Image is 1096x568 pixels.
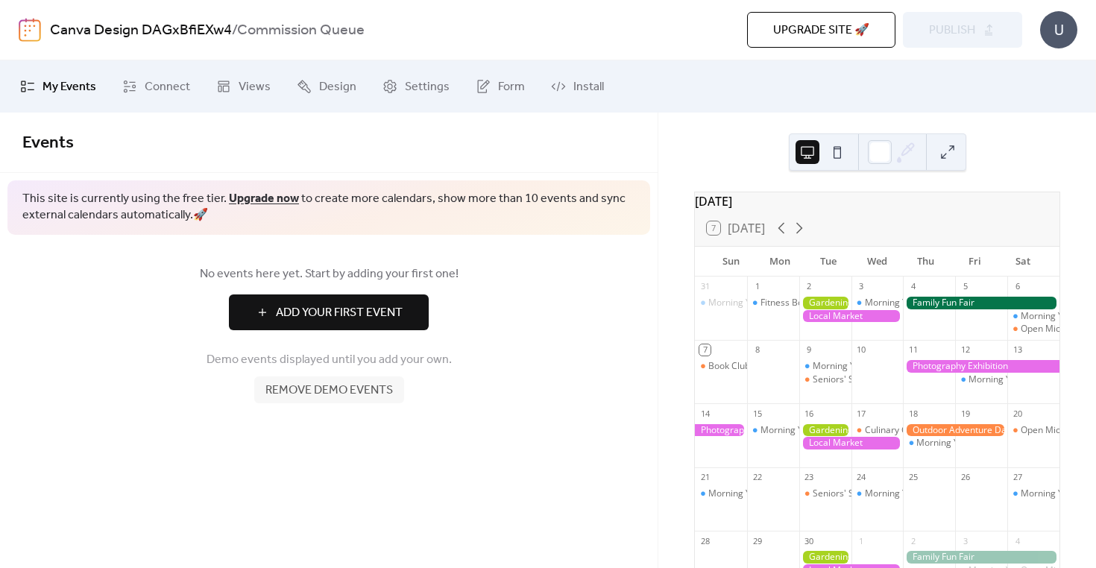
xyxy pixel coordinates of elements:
[371,66,461,107] a: Settings
[50,16,232,45] a: Canva Design DAGxBfiEXw4
[813,487,891,500] div: Seniors' Social Tea
[804,247,853,277] div: Tue
[707,247,755,277] div: Sun
[464,66,536,107] a: Form
[851,487,904,500] div: Morning Yoga Bliss
[760,297,834,309] div: Fitness Bootcamp
[573,78,604,96] span: Install
[960,472,971,483] div: 26
[1012,408,1023,419] div: 20
[708,487,788,500] div: Morning Yoga Bliss
[747,12,895,48] button: Upgrade site 🚀
[498,78,525,96] span: Form
[1007,424,1059,437] div: Open Mic Night
[286,66,368,107] a: Design
[799,487,851,500] div: Seniors' Social Tea
[804,281,815,292] div: 2
[969,373,1048,386] div: Morning Yoga Bliss
[540,66,615,107] a: Install
[999,247,1048,277] div: Sat
[229,294,429,330] button: Add Your First Event
[856,535,867,546] div: 1
[799,373,851,386] div: Seniors' Social Tea
[907,535,919,546] div: 2
[856,344,867,356] div: 10
[773,22,869,40] span: Upgrade site 🚀
[907,344,919,356] div: 11
[1012,344,1023,356] div: 13
[205,66,282,107] a: Views
[232,16,237,45] b: /
[755,247,804,277] div: Mon
[752,472,763,483] div: 22
[695,192,1059,210] div: [DATE]
[747,424,799,437] div: Morning Yoga Bliss
[19,18,41,42] img: logo
[903,424,1007,437] div: Outdoor Adventure Day
[813,360,892,373] div: Morning Yoga Bliss
[254,376,404,403] button: Remove demo events
[695,487,747,500] div: Morning Yoga Bliss
[1021,424,1085,437] div: Open Mic Night
[111,66,201,107] a: Connect
[9,66,107,107] a: My Events
[1012,535,1023,546] div: 4
[760,424,840,437] div: Morning Yoga Bliss
[955,373,1007,386] div: Morning Yoga Bliss
[708,360,794,373] div: Book Club Gathering
[799,310,904,323] div: Local Market
[901,247,950,277] div: Thu
[960,344,971,356] div: 12
[22,127,74,160] span: Events
[799,424,851,437] div: Gardening Workshop
[799,360,851,373] div: Morning Yoga Bliss
[903,360,1059,373] div: Photography Exhibition
[804,535,815,546] div: 30
[856,408,867,419] div: 17
[865,297,945,309] div: Morning Yoga Bliss
[907,408,919,419] div: 18
[22,191,635,224] span: This site is currently using the free tier. to create more calendars, show more than 10 events an...
[851,297,904,309] div: Morning Yoga Bliss
[916,437,996,449] div: Morning Yoga Bliss
[22,294,635,330] a: Add Your First Event
[699,472,711,483] div: 21
[907,472,919,483] div: 25
[699,344,711,356] div: 7
[695,297,747,309] div: Morning Yoga Bliss
[804,408,815,419] div: 16
[799,437,904,449] div: Local Market
[851,424,904,437] div: Culinary Cooking Class
[856,281,867,292] div: 3
[950,247,998,277] div: Fri
[1021,323,1085,335] div: Open Mic Night
[1007,323,1059,335] div: Open Mic Night
[1040,11,1077,48] div: U
[903,437,955,449] div: Morning Yoga Bliss
[856,472,867,483] div: 24
[804,472,815,483] div: 23
[237,16,365,45] b: Commission Queue
[265,382,393,400] span: Remove demo events
[960,281,971,292] div: 5
[752,281,763,292] div: 1
[865,487,945,500] div: Morning Yoga Bliss
[1012,472,1023,483] div: 27
[145,78,190,96] span: Connect
[853,247,901,277] div: Wed
[1012,281,1023,292] div: 6
[903,551,1059,564] div: Family Fun Fair
[699,408,711,419] div: 14
[747,297,799,309] div: Fitness Bootcamp
[699,281,711,292] div: 31
[865,424,960,437] div: Culinary Cooking Class
[229,187,299,210] a: Upgrade now
[903,297,1059,309] div: Family Fun Fair
[960,535,971,546] div: 3
[207,351,452,369] span: Demo events displayed until you add your own.
[804,344,815,356] div: 9
[276,304,403,322] span: Add Your First Event
[813,373,891,386] div: Seniors' Social Tea
[699,535,711,546] div: 28
[22,265,635,283] span: No events here yet. Start by adding your first one!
